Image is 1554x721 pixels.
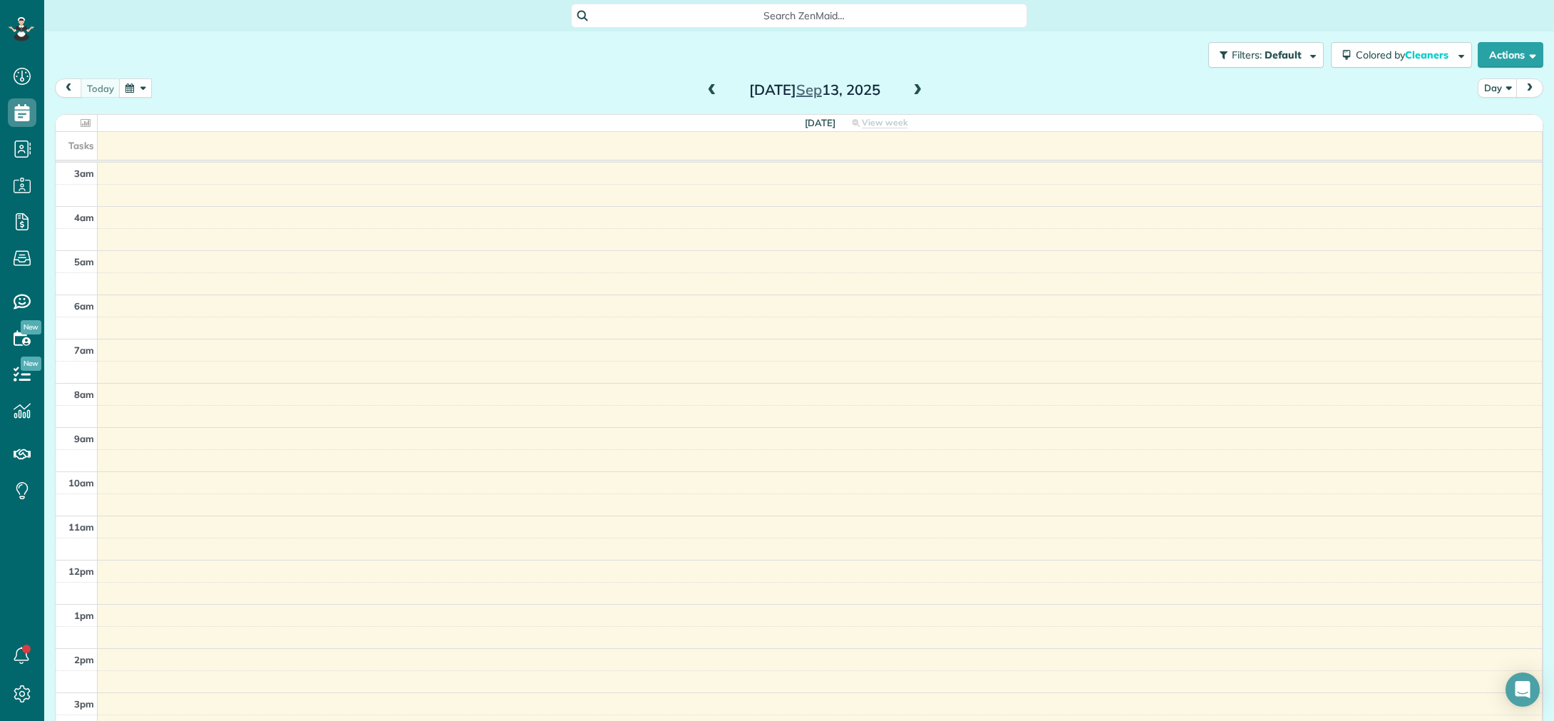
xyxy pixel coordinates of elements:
[68,566,94,577] span: 12pm
[21,357,41,371] span: New
[74,168,94,179] span: 3am
[1201,42,1324,68] a: Filters: Default
[1208,42,1324,68] button: Filters: Default
[81,78,120,98] button: today
[74,300,94,312] span: 6am
[796,81,822,98] span: Sep
[74,256,94,267] span: 5am
[74,610,94,621] span: 1pm
[74,344,94,356] span: 7am
[1331,42,1472,68] button: Colored byCleaners
[68,521,94,533] span: 11am
[1405,48,1451,61] span: Cleaners
[1478,78,1518,98] button: Day
[862,117,907,128] span: View week
[55,78,82,98] button: prev
[726,82,904,98] h2: [DATE] 13, 2025
[1516,78,1543,98] button: next
[74,433,94,444] span: 9am
[74,654,94,665] span: 2pm
[68,477,94,489] span: 10am
[1232,48,1262,61] span: Filters:
[74,212,94,223] span: 4am
[74,698,94,710] span: 3pm
[805,117,835,128] span: [DATE]
[21,320,41,334] span: New
[68,140,94,151] span: Tasks
[1478,42,1543,68] button: Actions
[1506,673,1540,707] div: Open Intercom Messenger
[1356,48,1453,61] span: Colored by
[1265,48,1302,61] span: Default
[74,389,94,400] span: 8am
